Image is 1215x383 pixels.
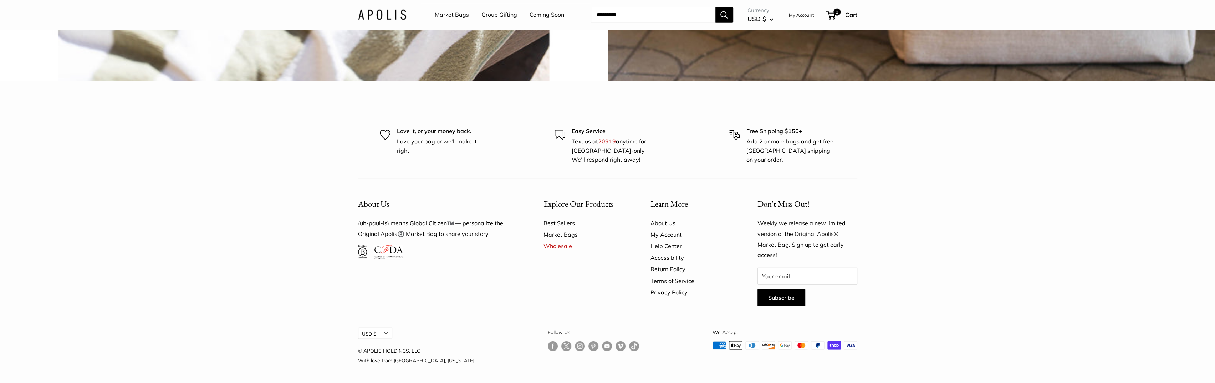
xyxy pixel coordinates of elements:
[548,341,558,352] a: Follow us on Facebook
[572,137,661,165] p: Text us at anytime for [GEOGRAPHIC_DATA]-only. We’ll respond right away!
[602,341,612,352] a: Follow us on YouTube
[397,137,486,155] p: Love your bag or we'll make it right.
[543,198,613,209] span: Explore Our Products
[530,10,564,20] a: Coming Soon
[757,197,857,211] p: Don't Miss Out!
[543,217,626,229] a: Best Sellers
[747,5,774,15] span: Currency
[650,275,732,287] a: Terms of Service
[374,245,403,259] img: Council of Fashion Designers of America Member
[543,240,626,252] a: Wholesale
[713,328,857,337] p: We Accept
[629,341,639,352] a: Follow us on Tumblr
[358,197,519,211] button: About Us
[650,263,732,275] a: Return Policy
[481,10,517,20] a: Group Gifting
[747,13,774,25] button: USD $
[358,218,519,240] p: (uh-paul-is) means Global Citizen™️ — personalize the Original Apolis®️ Market Bag to share your ...
[746,127,836,136] p: Free Shipping $150+
[833,9,840,16] span: 0
[548,328,639,337] p: Follow Us
[746,137,836,165] p: Add 2 or more bags and get free [GEOGRAPHIC_DATA] shipping on your order.
[650,287,732,298] a: Privacy Policy
[757,289,805,306] button: Subscribe
[543,229,626,240] a: Market Bags
[650,252,732,263] a: Accessibility
[845,11,857,19] span: Cart
[650,197,732,211] button: Learn More
[358,328,392,339] button: USD $
[591,7,715,23] input: Search...
[650,198,688,209] span: Learn More
[572,127,661,136] p: Easy Service
[747,15,766,22] span: USD $
[757,218,857,261] p: Weekly we release a new limited version of the Original Apolis® Market Bag. Sign up to get early ...
[598,138,616,145] a: 20919
[358,10,406,20] img: Apolis
[650,217,732,229] a: About Us
[543,197,626,211] button: Explore Our Products
[561,341,571,354] a: Follow us on Twitter
[358,198,389,209] span: About Us
[397,127,486,136] p: Love it, or your money back.
[827,9,857,21] a: 0 Cart
[616,341,626,352] a: Follow us on Vimeo
[789,11,814,19] a: My Account
[650,240,732,252] a: Help Center
[435,10,469,20] a: Market Bags
[715,7,733,23] button: Search
[575,341,585,352] a: Follow us on Instagram
[358,245,368,259] img: Certified B Corporation
[650,229,732,240] a: My Account
[358,346,474,365] p: © APOLIS HOLDINGS, LLC With love from [GEOGRAPHIC_DATA], [US_STATE]
[588,341,598,352] a: Follow us on Pinterest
